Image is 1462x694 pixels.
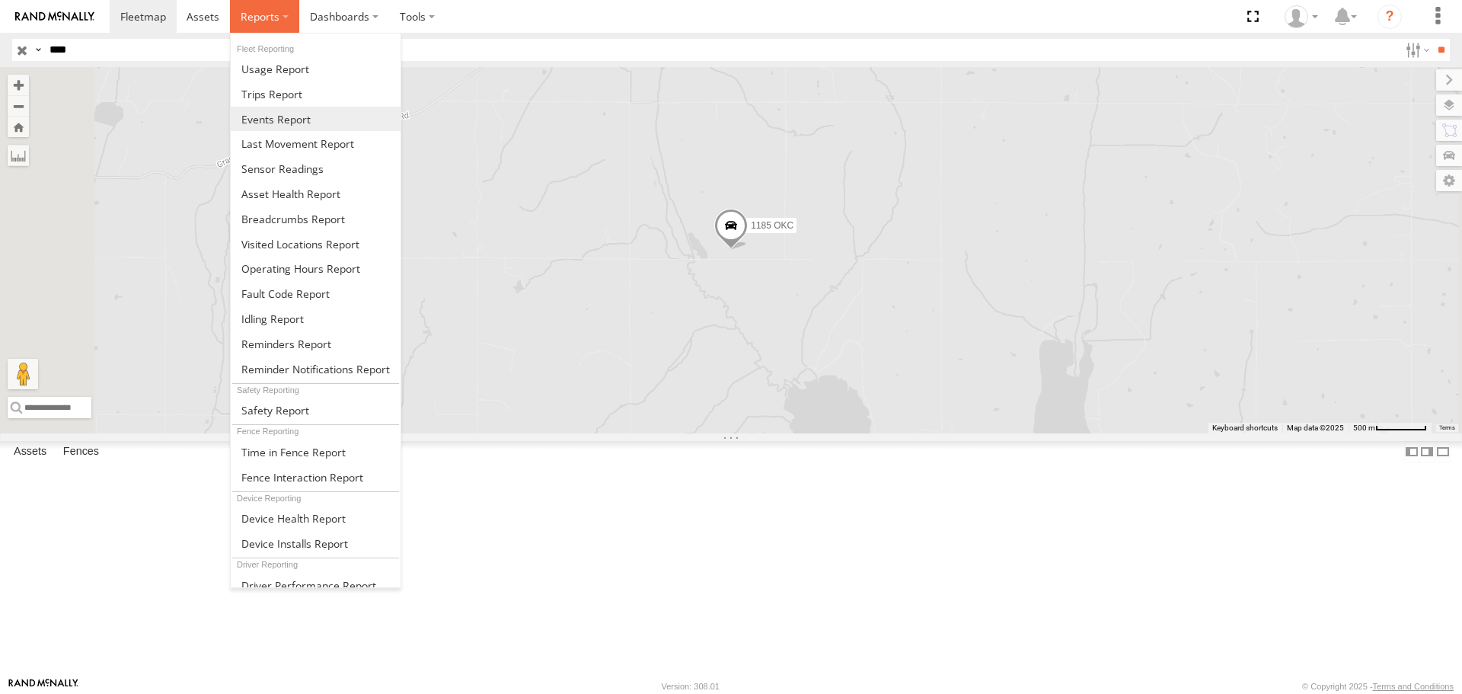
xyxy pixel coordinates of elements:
button: Map Scale: 500 m per 64 pixels [1349,423,1432,433]
label: Hide Summary Table [1435,441,1451,463]
a: Asset Health Report [231,181,401,206]
a: Trips Report [231,82,401,107]
a: Visit our Website [8,679,78,694]
a: Fence Interaction Report [231,465,401,490]
button: Keyboard shortcuts [1212,423,1278,433]
span: Map data ©2025 [1287,424,1344,432]
label: Search Filter Options [1400,39,1432,61]
a: Reminders Report [231,331,401,357]
div: Version: 308.01 [662,682,720,691]
a: Idling Report [231,306,401,331]
a: Full Events Report [231,107,401,132]
a: Time in Fences Report [231,440,401,465]
a: Terms and Conditions [1373,682,1454,691]
label: Fences [56,442,107,463]
label: Assets [6,442,54,463]
a: Usage Report [231,56,401,82]
button: Zoom out [8,95,29,117]
a: Visited Locations Report [231,232,401,257]
button: Zoom Home [8,117,29,137]
img: rand-logo.svg [15,11,94,22]
a: Asset Operating Hours Report [231,256,401,281]
label: Map Settings [1436,170,1462,191]
div: Randy Yohe [1279,5,1323,28]
a: Service Reminder Notifications Report [231,357,401,382]
label: Measure [8,145,29,166]
i: ? [1377,5,1402,29]
span: 1185 OKC [751,220,793,231]
label: Dock Summary Table to the Left [1404,441,1419,463]
label: Dock Summary Table to the Right [1419,441,1435,463]
a: Device Health Report [231,506,401,531]
a: Driver Performance Report [231,573,401,598]
a: Breadcrumbs Report [231,206,401,232]
a: Last Movement Report [231,131,401,156]
button: Zoom in [8,75,29,95]
a: Sensor Readings [231,156,401,181]
a: Terms (opens in new tab) [1439,424,1455,430]
label: Search Query [32,39,44,61]
a: Fault Code Report [231,281,401,306]
a: Device Installs Report [231,531,401,556]
button: Drag Pegman onto the map to open Street View [8,359,38,389]
span: 500 m [1353,424,1375,432]
a: Safety Report [231,398,401,423]
div: © Copyright 2025 - [1302,682,1454,691]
